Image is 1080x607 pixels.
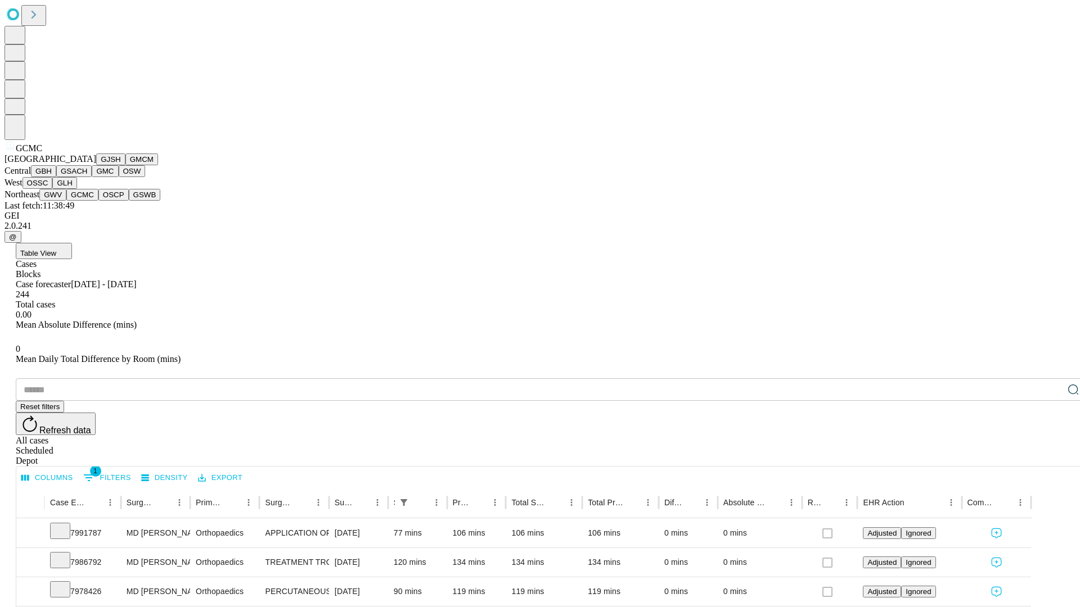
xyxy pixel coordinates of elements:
[50,519,115,547] div: 7991787
[1012,495,1028,510] button: Menu
[50,498,85,507] div: Case Epic Id
[87,495,102,510] button: Sort
[16,344,20,354] span: 0
[901,527,935,539] button: Ignored
[4,166,31,175] span: Central
[664,577,712,606] div: 0 mins
[16,300,55,309] span: Total cases
[16,243,72,259] button: Table View
[4,211,1075,221] div: GEI
[863,498,904,507] div: EHR Action
[335,577,382,606] div: [DATE]
[471,495,487,510] button: Sort
[20,249,56,257] span: Table View
[16,289,29,299] span: 244
[823,495,839,510] button: Sort
[127,519,184,547] div: MD [PERSON_NAME]
[196,548,254,577] div: Orthopaedics
[394,577,442,606] div: 90 mins
[39,425,91,435] span: Refresh data
[564,495,579,510] button: Menu
[429,495,444,510] button: Menu
[4,201,74,210] span: Last fetch: 11:38:49
[16,143,42,153] span: GCMC
[50,577,115,606] div: 7978426
[156,495,172,510] button: Sort
[90,465,101,477] span: 1
[265,577,323,606] div: PERCUTANEOUS FIXATION PROXIMAL [MEDICAL_DATA]
[4,221,1075,231] div: 2.0.241
[664,548,712,577] div: 0 mins
[196,519,254,547] div: Orthopaedics
[723,498,767,507] div: Absolute Difference
[588,577,653,606] div: 119 mins
[19,469,76,487] button: Select columns
[906,558,931,567] span: Ignored
[906,587,931,596] span: Ignored
[196,498,224,507] div: Primary Service
[20,402,60,411] span: Reset filters
[71,279,136,289] span: [DATE] - [DATE]
[453,519,501,547] div: 106 mins
[664,519,712,547] div: 0 mins
[997,495,1012,510] button: Sort
[335,548,382,577] div: [DATE]
[9,233,17,241] span: @
[335,498,353,507] div: Surgery Date
[413,495,429,510] button: Sort
[16,401,64,413] button: Reset filters
[66,189,98,201] button: GCMC
[723,548,796,577] div: 0 mins
[487,495,503,510] button: Menu
[354,495,370,510] button: Sort
[335,519,382,547] div: [DATE]
[225,495,241,510] button: Sort
[265,519,323,547] div: APPLICATION OF EXTERNAL FIXATOR UNIPLANE
[863,556,901,568] button: Adjusted
[98,189,129,201] button: OSCP
[943,495,959,510] button: Menu
[453,577,501,606] div: 119 mins
[310,495,326,510] button: Menu
[967,498,996,507] div: Comments
[370,495,385,510] button: Menu
[640,495,656,510] button: Menu
[867,529,897,537] span: Adjusted
[241,495,256,510] button: Menu
[265,548,323,577] div: TREATMENT TROCHANTERIC [MEDICAL_DATA] FRACTURE INTERMEDULLARY ROD
[901,586,935,597] button: Ignored
[16,320,137,329] span: Mean Absolute Difference (mins)
[394,548,442,577] div: 120 mins
[39,189,66,201] button: GWV
[56,165,92,177] button: GSACH
[16,413,96,435] button: Refresh data
[4,231,21,243] button: @
[808,498,822,507] div: Resolved in EHR
[723,519,796,547] div: 0 mins
[195,469,245,487] button: Export
[906,529,931,537] span: Ignored
[31,165,56,177] button: GBH
[453,548,501,577] div: 134 mins
[295,495,310,510] button: Sort
[588,519,653,547] div: 106 mins
[127,498,155,507] div: Surgeon Name
[394,498,395,507] div: Scheduled In Room Duration
[863,586,901,597] button: Adjusted
[511,577,577,606] div: 119 mins
[127,577,184,606] div: MD [PERSON_NAME]
[22,177,53,189] button: OSSC
[453,498,471,507] div: Predicted In Room Duration
[16,310,31,319] span: 0.00
[16,354,181,364] span: Mean Daily Total Difference by Room (mins)
[906,495,921,510] button: Sort
[768,495,784,510] button: Sort
[867,558,897,567] span: Adjusted
[196,577,254,606] div: Orthopaedics
[50,548,115,577] div: 7986792
[172,495,187,510] button: Menu
[396,495,412,510] div: 1 active filter
[394,519,442,547] div: 77 mins
[92,165,118,177] button: GMC
[784,495,799,510] button: Menu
